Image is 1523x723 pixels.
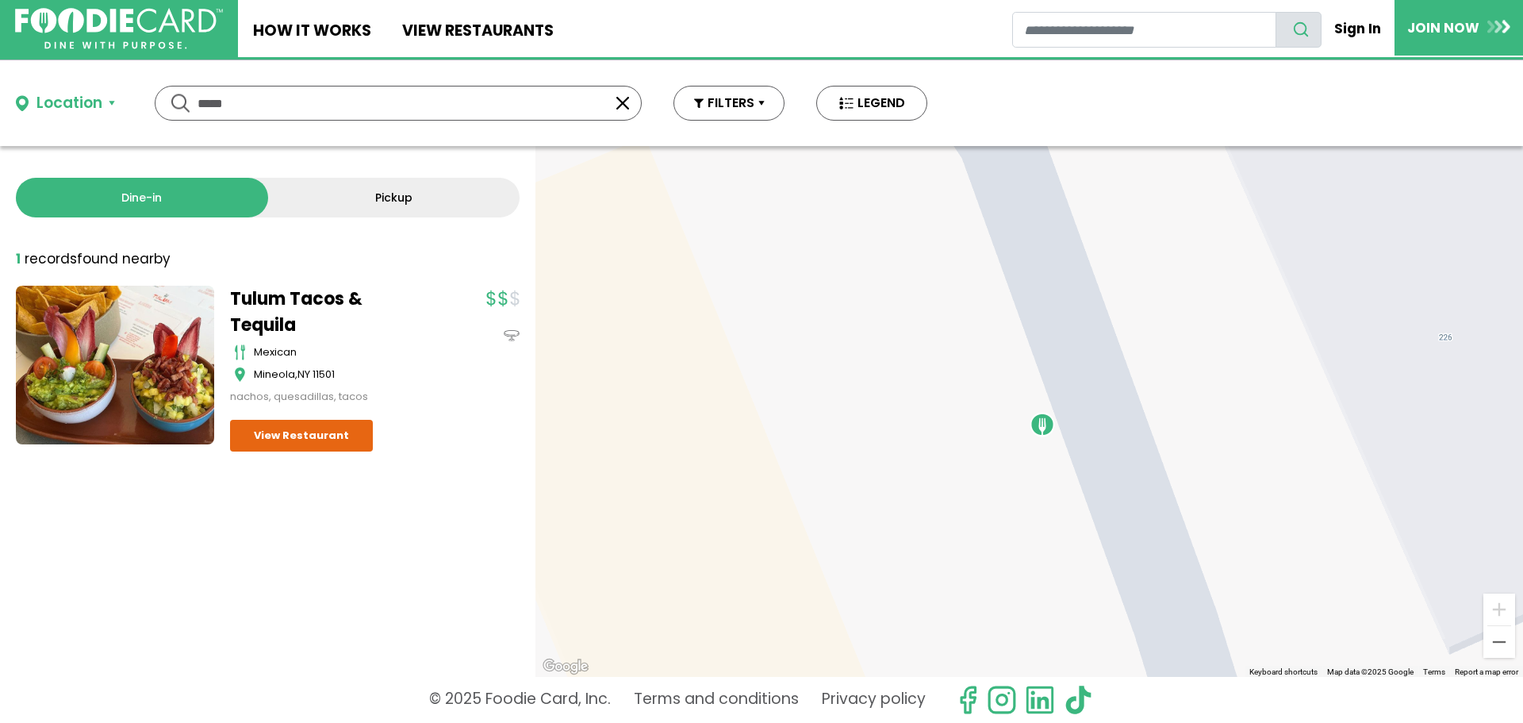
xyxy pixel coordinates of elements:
a: Pickup [268,178,520,217]
span: records [25,249,77,268]
div: , [254,367,428,383]
span: 11501 [313,367,335,382]
div: mexican [254,344,428,360]
div: Location [36,92,102,115]
button: Zoom out [1483,626,1515,658]
a: Terms [1423,667,1445,676]
p: © 2025 Foodie Card, Inc. [429,685,611,715]
img: cutlery_icon.svg [234,344,246,360]
button: Keyboard shortcuts [1249,667,1318,678]
span: Mineola [254,367,295,382]
a: Dine-in [16,178,268,217]
img: linkedin.svg [1025,685,1055,715]
img: dinein_icon.svg [504,328,520,344]
img: Google [539,656,592,677]
button: LEGEND [816,86,927,121]
span: NY [297,367,310,382]
a: View Restaurant [230,420,373,452]
a: Report a map error [1455,667,1518,676]
a: Open this area in Google Maps (opens a new window) [539,656,592,677]
img: map_icon.svg [234,367,246,383]
div: found nearby [16,249,171,270]
button: FILTERS [673,86,785,121]
input: restaurant search [1012,12,1276,48]
button: Zoom in [1483,594,1515,625]
a: Privacy policy [822,685,926,715]
span: Map data ©2025 Google [1327,667,1414,676]
button: Location [16,92,115,115]
strong: 1 [16,249,21,268]
div: nachos, quesadillas, tacos [230,389,428,405]
a: Sign In [1322,11,1394,46]
button: search [1276,12,1322,48]
img: FoodieCard; Eat, Drink, Save, Donate [15,8,223,50]
img: tiktok.svg [1063,685,1093,715]
a: Terms and conditions [634,685,799,715]
div: Tulum Tacos & Tequila [1030,412,1055,437]
a: Tulum Tacos & Tequila [230,286,428,338]
svg: check us out on facebook [953,685,983,715]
